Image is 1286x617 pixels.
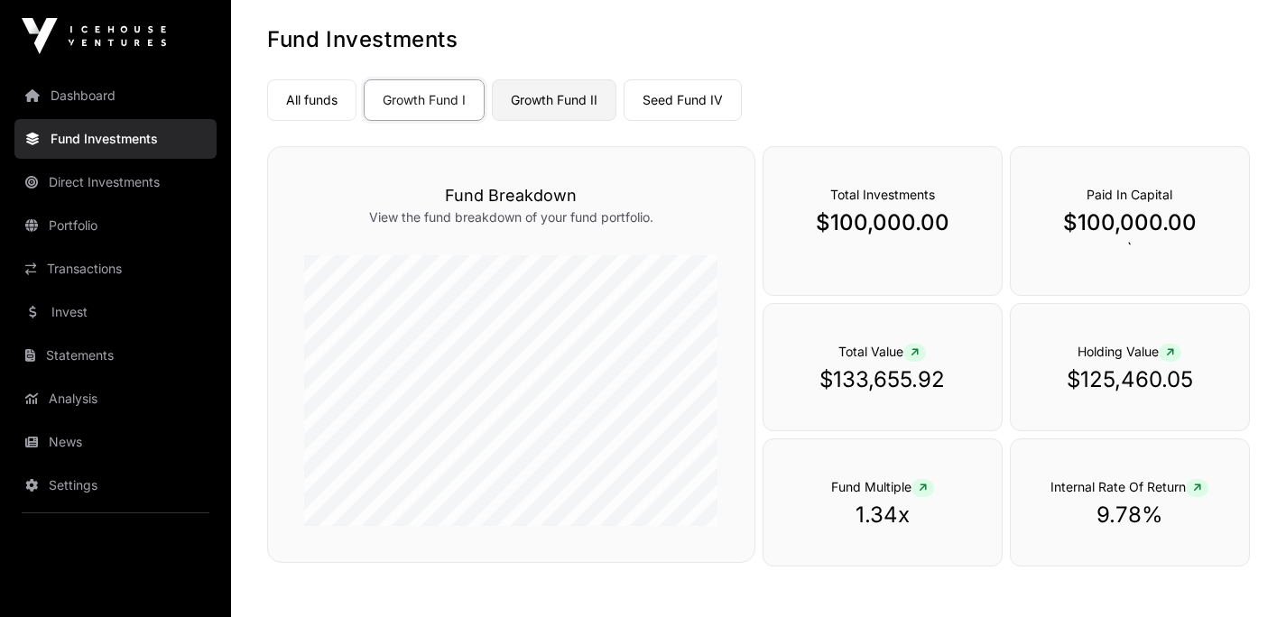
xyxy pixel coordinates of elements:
[267,79,356,121] a: All funds
[14,465,217,505] a: Settings
[14,422,217,462] a: News
[624,79,742,121] a: Seed Fund IV
[14,249,217,289] a: Transactions
[304,208,718,226] p: View the fund breakdown of your fund portfolio.
[14,206,217,245] a: Portfolio
[1010,146,1250,296] div: `
[304,183,718,208] h3: Fund Breakdown
[14,336,217,375] a: Statements
[1047,501,1213,530] p: 9.78%
[14,76,217,115] a: Dashboard
[800,365,966,394] p: $133,655.92
[1087,187,1172,202] span: Paid In Capital
[1050,479,1208,494] span: Internal Rate Of Return
[800,208,966,237] p: $100,000.00
[14,292,217,332] a: Invest
[831,479,934,494] span: Fund Multiple
[267,25,1250,54] h1: Fund Investments
[14,162,217,202] a: Direct Investments
[14,379,217,419] a: Analysis
[14,119,217,159] a: Fund Investments
[1047,208,1213,237] p: $100,000.00
[1078,344,1181,359] span: Holding Value
[838,344,926,359] span: Total Value
[22,18,166,54] img: Icehouse Ventures Logo
[1196,530,1286,617] iframe: Chat Widget
[830,187,935,202] span: Total Investments
[364,79,485,121] a: Growth Fund I
[492,79,616,121] a: Growth Fund II
[800,501,966,530] p: 1.34x
[1047,365,1213,394] p: $125,460.05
